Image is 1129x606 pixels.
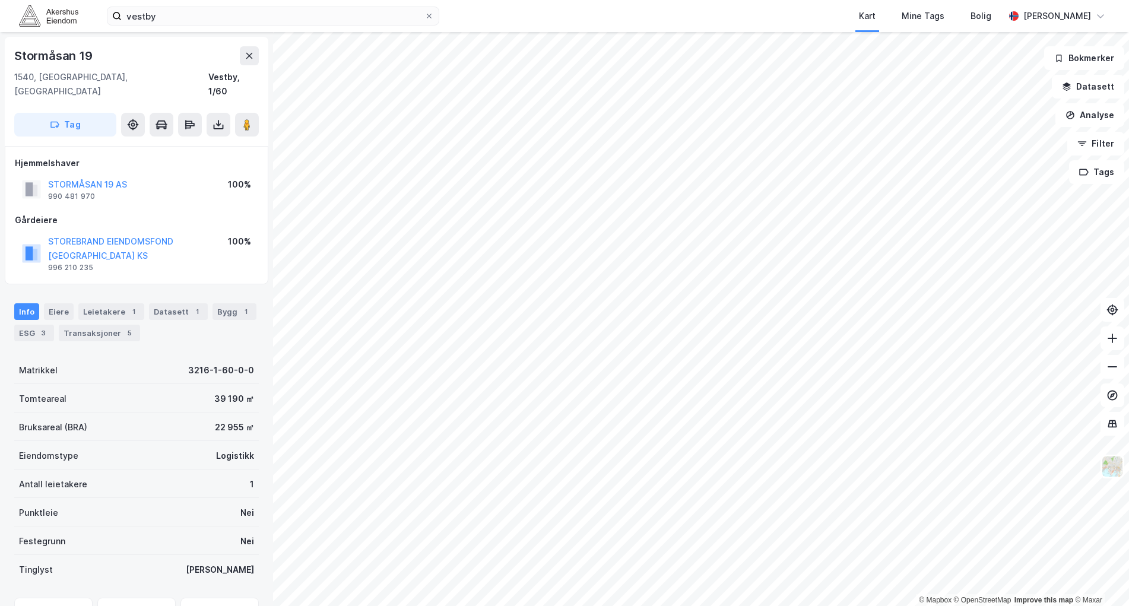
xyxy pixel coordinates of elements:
div: 990 481 970 [48,192,95,201]
div: Leietakere [78,303,144,320]
div: 1 [240,306,252,318]
div: [PERSON_NAME] [186,563,254,577]
div: Kart [859,9,876,23]
div: Logistikk [216,449,254,463]
div: Eiendomstype [19,449,78,463]
div: Nei [240,534,254,548]
div: 1540, [GEOGRAPHIC_DATA], [GEOGRAPHIC_DATA] [14,70,208,99]
div: Kontrollprogram for chat [1070,549,1129,606]
div: Tinglyst [19,563,53,577]
div: Stormåsan 19 [14,46,95,65]
div: 996 210 235 [48,263,93,272]
div: Info [14,303,39,320]
div: 100% [228,177,251,192]
div: Gårdeiere [15,213,258,227]
div: Hjemmelshaver [15,156,258,170]
button: Tag [14,113,116,137]
div: ESG [14,325,54,341]
div: 1 [191,306,203,318]
div: Datasett [149,303,208,320]
img: Z [1101,455,1124,478]
iframe: Chat Widget [1070,549,1129,606]
a: Improve this map [1014,596,1073,604]
a: OpenStreetMap [954,596,1011,604]
input: Søk på adresse, matrikkel, gårdeiere, leietakere eller personer [122,7,424,25]
button: Analyse [1055,103,1124,127]
div: Matrikkel [19,363,58,377]
div: 3 [37,327,49,339]
div: [PERSON_NAME] [1023,9,1091,23]
div: 1 [250,477,254,491]
div: 5 [123,327,135,339]
div: 1 [128,306,139,318]
div: Bolig [971,9,991,23]
div: Vestby, 1/60 [208,70,259,99]
div: Festegrunn [19,534,65,548]
button: Filter [1067,132,1124,156]
a: Mapbox [919,596,952,604]
div: Nei [240,506,254,520]
button: Datasett [1052,75,1124,99]
button: Tags [1069,160,1124,184]
div: Bygg [213,303,256,320]
div: Tomteareal [19,392,66,406]
img: akershus-eiendom-logo.9091f326c980b4bce74ccdd9f866810c.svg [19,5,78,26]
div: Bruksareal (BRA) [19,420,87,434]
div: Eiere [44,303,74,320]
div: 39 190 ㎡ [214,392,254,406]
div: Punktleie [19,506,58,520]
button: Bokmerker [1044,46,1124,70]
div: Mine Tags [902,9,944,23]
div: Antall leietakere [19,477,87,491]
div: Transaksjoner [59,325,140,341]
div: 22 955 ㎡ [215,420,254,434]
div: 3216-1-60-0-0 [188,363,254,377]
div: 100% [228,234,251,249]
